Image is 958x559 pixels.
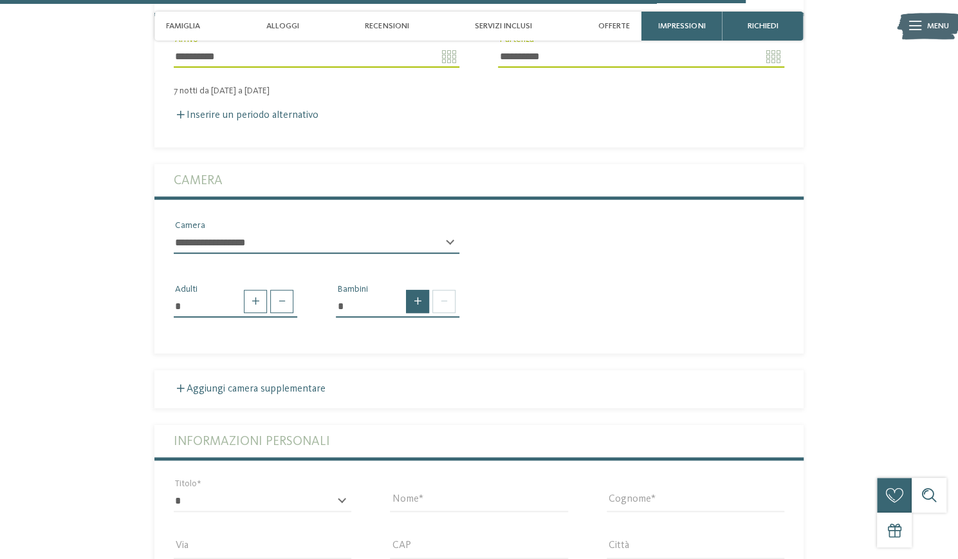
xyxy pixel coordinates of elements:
label: Aggiungi camera supplementare [174,384,326,394]
div: 7 notti da [DATE] a [DATE] [154,86,804,97]
label: Inserire un periodo alternativo [174,110,318,120]
span: Servizi inclusi [475,21,532,31]
span: Alloggi [266,21,299,31]
span: richiedi [748,21,778,31]
span: Recensioni [365,21,409,31]
span: Offerte [598,21,630,31]
label: Camera [174,164,784,196]
span: Famiglia [166,21,200,31]
label: Informazioni personali [174,425,784,457]
span: Impressioni [658,21,705,31]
